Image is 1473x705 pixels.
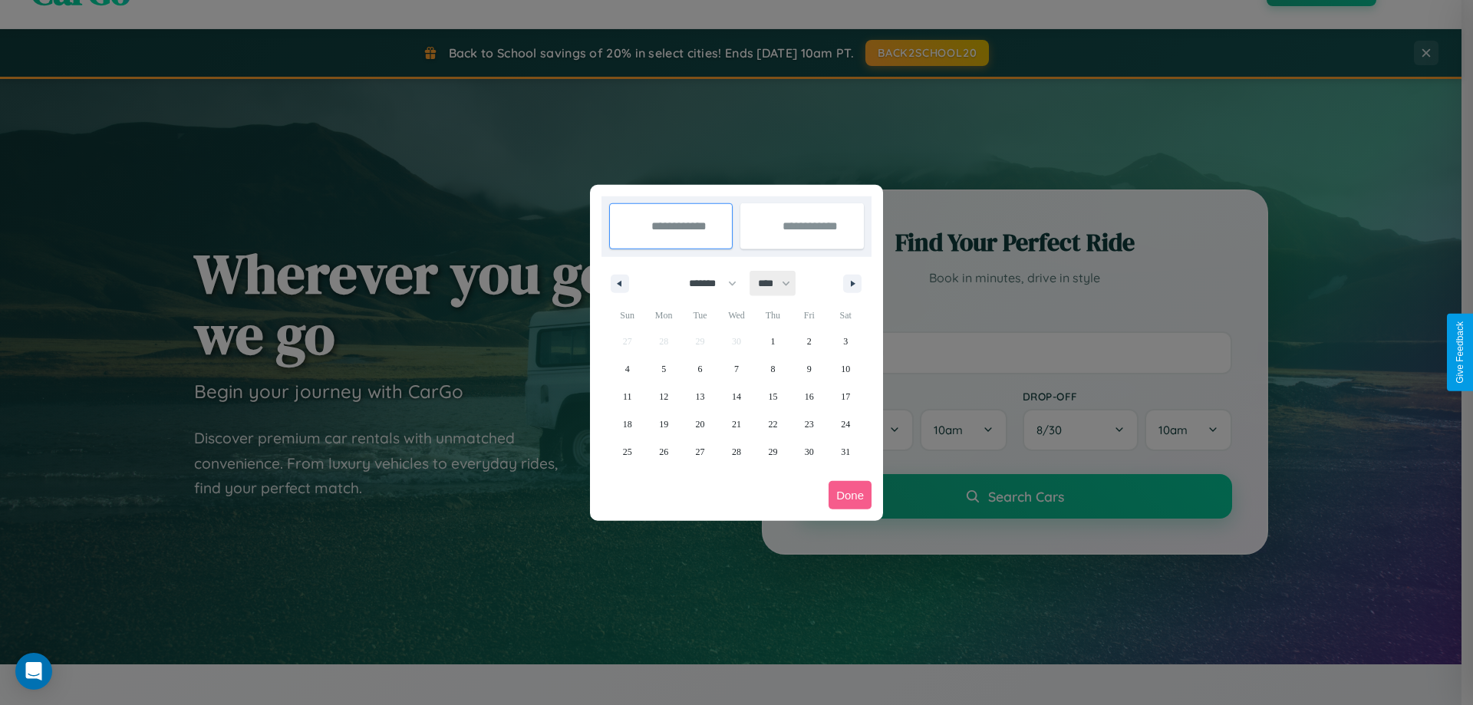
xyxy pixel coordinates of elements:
[791,303,827,328] span: Fri
[732,410,741,438] span: 21
[682,410,718,438] button: 20
[755,383,791,410] button: 15
[682,303,718,328] span: Tue
[734,355,739,383] span: 7
[609,303,645,328] span: Sun
[755,303,791,328] span: Thu
[805,383,814,410] span: 16
[791,355,827,383] button: 9
[645,410,681,438] button: 19
[718,383,754,410] button: 14
[645,438,681,466] button: 26
[791,438,827,466] button: 30
[828,410,864,438] button: 24
[770,355,775,383] span: 8
[718,410,754,438] button: 21
[696,383,705,410] span: 13
[718,303,754,328] span: Wed
[768,410,777,438] span: 22
[625,355,630,383] span: 4
[755,410,791,438] button: 22
[828,438,864,466] button: 31
[843,328,848,355] span: 3
[768,438,777,466] span: 29
[623,438,632,466] span: 25
[623,410,632,438] span: 18
[828,303,864,328] span: Sat
[609,355,645,383] button: 4
[609,438,645,466] button: 25
[755,355,791,383] button: 8
[755,438,791,466] button: 29
[609,383,645,410] button: 11
[791,383,827,410] button: 16
[841,383,850,410] span: 17
[645,355,681,383] button: 5
[1455,321,1465,384] div: Give Feedback
[755,328,791,355] button: 1
[623,383,632,410] span: 11
[659,438,668,466] span: 26
[682,383,718,410] button: 13
[696,438,705,466] span: 27
[807,355,812,383] span: 9
[841,355,850,383] span: 10
[696,410,705,438] span: 20
[828,355,864,383] button: 10
[828,328,864,355] button: 3
[791,410,827,438] button: 23
[659,383,668,410] span: 12
[682,355,718,383] button: 6
[609,410,645,438] button: 18
[829,481,872,509] button: Done
[807,328,812,355] span: 2
[770,328,775,355] span: 1
[732,383,741,410] span: 14
[768,383,777,410] span: 15
[682,438,718,466] button: 27
[718,355,754,383] button: 7
[718,438,754,466] button: 28
[841,410,850,438] span: 24
[645,383,681,410] button: 12
[659,410,668,438] span: 19
[841,438,850,466] span: 31
[15,653,52,690] div: Open Intercom Messenger
[828,383,864,410] button: 17
[805,410,814,438] span: 23
[791,328,827,355] button: 2
[805,438,814,466] span: 30
[698,355,703,383] span: 6
[661,355,666,383] span: 5
[732,438,741,466] span: 28
[645,303,681,328] span: Mon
